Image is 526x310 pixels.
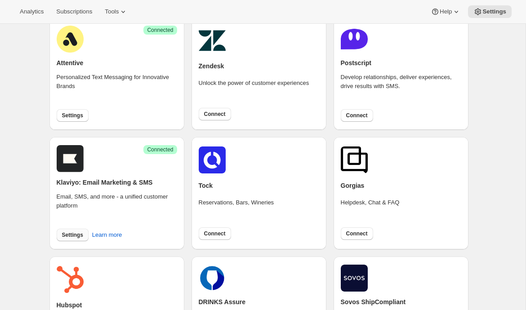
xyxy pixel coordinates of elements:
div: Develop relationships, deliver experiences, drive results with SMS. [341,73,461,103]
h2: DRINKS Assure [199,297,246,306]
span: Connect [204,230,226,237]
span: Tools [105,8,119,15]
span: Learn more [92,230,122,239]
img: zendesk.png [199,27,226,54]
h2: Tock [199,181,213,190]
img: hubspot.png [57,266,84,293]
div: Email, SMS, and more - a unified customer platform [57,192,177,223]
span: Analytics [20,8,44,15]
button: Settings [468,5,512,18]
span: Connect [346,230,368,237]
img: shipcompliant.png [341,265,368,292]
button: Subscriptions [51,5,98,18]
h2: Hubspot [57,301,82,310]
span: Connect [204,111,226,118]
button: Connect [199,108,231,120]
img: attentive.png [57,26,84,53]
button: Settings [57,229,89,241]
div: Unlock the power of customer experiences [199,79,309,100]
h2: Sovos ShipCompliant [341,297,406,306]
h2: Postscript [341,58,371,67]
span: Settings [482,8,506,15]
img: drinks.png [199,265,226,292]
h2: Zendesk [199,62,224,71]
button: Connect [199,227,231,240]
img: gorgias.png [341,146,368,173]
button: Connect [341,227,373,240]
span: Connect [346,112,368,119]
h2: Gorgias [341,181,365,190]
span: Settings [62,231,83,239]
div: Personalized Text Messaging for Innovative Brands [57,73,177,103]
button: Help [425,5,466,18]
span: Settings [62,112,83,119]
div: Reservations, Bars, Wineries [199,198,274,220]
button: Analytics [14,5,49,18]
span: Connected [147,146,173,153]
span: Subscriptions [56,8,92,15]
button: Settings [57,109,89,122]
h2: Klaviyo: Email Marketing & SMS [57,178,153,187]
button: Connect [341,109,373,122]
span: Help [440,8,452,15]
img: postscript.png [341,26,368,53]
div: Helpdesk, Chat & FAQ [341,198,400,220]
img: tockicon.png [199,146,226,173]
span: Connected [147,27,173,34]
button: Tools [99,5,133,18]
h2: Attentive [57,58,84,67]
button: Learn more [87,228,127,242]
